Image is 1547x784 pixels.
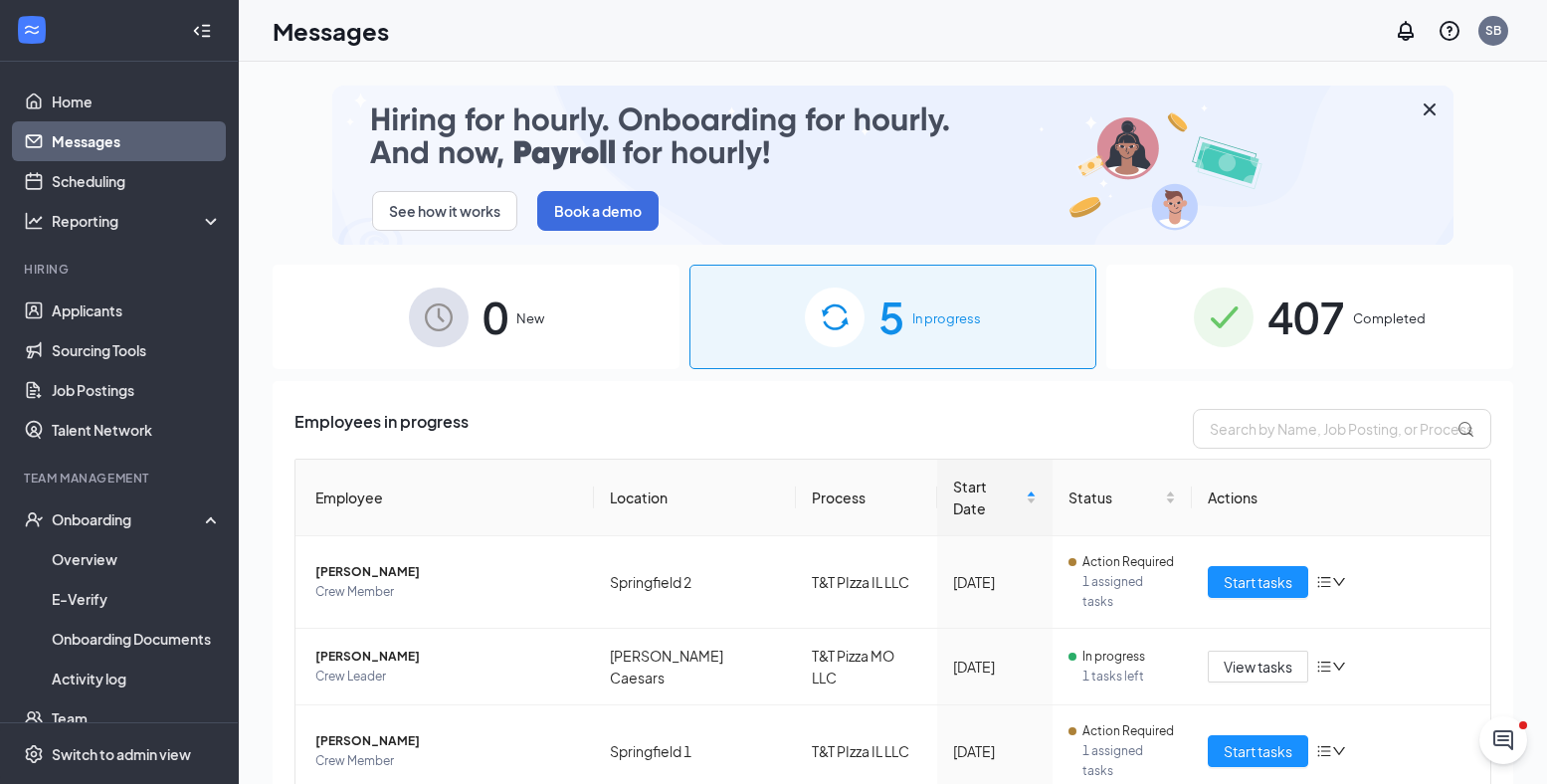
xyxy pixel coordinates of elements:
span: Action Required [1082,552,1174,572]
span: In progress [1082,647,1145,667]
button: Start tasks [1208,566,1308,598]
div: Reporting [52,211,223,231]
div: Onboarding [52,509,205,529]
div: SB [1485,22,1501,39]
div: [DATE] [953,740,1037,762]
h1: Messages [273,14,389,48]
span: Crew Leader [315,667,578,686]
span: [PERSON_NAME] [315,731,578,751]
span: New [516,308,544,328]
span: down [1332,744,1346,758]
a: Applicants [52,291,222,330]
svg: Notifications [1394,19,1418,43]
a: E-Verify [52,579,222,619]
span: 1 tasks left [1082,667,1176,686]
span: Start tasks [1224,740,1292,762]
span: Status [1068,487,1161,508]
svg: Collapse [192,21,212,41]
th: Status [1053,460,1192,536]
svg: QuestionInfo [1438,19,1461,43]
a: Job Postings [52,370,222,410]
div: Team Management [24,470,218,487]
span: 0 [483,283,508,351]
a: Sourcing Tools [52,330,222,370]
svg: Settings [24,744,44,764]
span: bars [1316,659,1332,675]
iframe: Intercom live chat [1479,716,1527,764]
svg: Analysis [24,211,44,231]
input: Search by Name, Job Posting, or Process [1193,409,1491,449]
span: bars [1316,574,1332,590]
svg: UserCheck [24,509,44,529]
span: bars [1316,743,1332,759]
div: Switch to admin view [52,744,191,764]
span: Start tasks [1224,571,1292,593]
th: Actions [1192,460,1490,536]
a: Talent Network [52,410,222,450]
span: Crew Member [315,582,578,602]
span: 1 assigned tasks [1082,572,1176,612]
td: Springfield 2 [594,536,796,629]
th: Process [796,460,937,536]
button: Book a demo [537,191,659,231]
td: [PERSON_NAME] Caesars [594,629,796,705]
span: In progress [912,308,981,328]
a: Activity log [52,659,222,698]
span: View tasks [1224,656,1292,678]
svg: Cross [1418,98,1442,121]
span: [PERSON_NAME] [315,562,578,582]
span: down [1332,575,1346,589]
span: [PERSON_NAME] [315,647,578,667]
div: [DATE] [953,656,1037,678]
span: Start Date [953,476,1022,519]
td: T&T PIzza IL LLC [796,536,937,629]
span: 5 [878,283,904,351]
a: Team [52,698,222,738]
span: 1 assigned tasks [1082,741,1176,781]
button: View tasks [1208,651,1308,683]
span: 407 [1267,283,1345,351]
a: Scheduling [52,161,222,201]
span: Crew Member [315,751,578,771]
span: down [1332,660,1346,674]
svg: WorkstreamLogo [22,20,42,40]
img: payroll-small.gif [332,86,1453,245]
span: Action Required [1082,721,1174,741]
div: Hiring [24,261,218,278]
a: Overview [52,539,222,579]
a: Messages [52,121,222,161]
th: Location [594,460,796,536]
a: Onboarding Documents [52,619,222,659]
span: Employees in progress [294,409,469,449]
button: Start tasks [1208,735,1308,767]
td: T&T Pizza MO LLC [796,629,937,705]
a: Home [52,82,222,121]
div: [DATE] [953,571,1037,593]
span: Completed [1353,308,1426,328]
button: See how it works [372,191,517,231]
th: Employee [295,460,594,536]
